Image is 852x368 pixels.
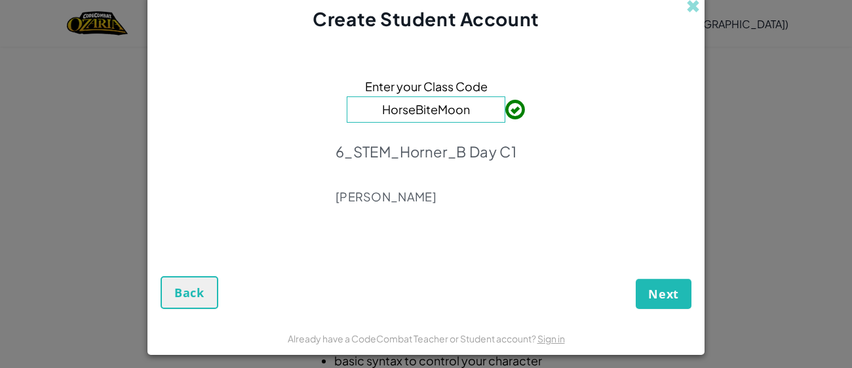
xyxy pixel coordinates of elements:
button: Next [636,279,691,309]
span: Create Student Account [313,7,539,30]
p: [PERSON_NAME] [336,189,516,205]
span: Back [174,285,204,300]
span: Next [648,286,679,302]
p: 6_STEM_Horner_B Day C1 [336,142,516,161]
a: Sign in [537,333,565,344]
button: Back [161,276,218,309]
span: Enter your Class Code [365,77,488,96]
span: Already have a CodeCombat Teacher or Student account? [288,333,537,344]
